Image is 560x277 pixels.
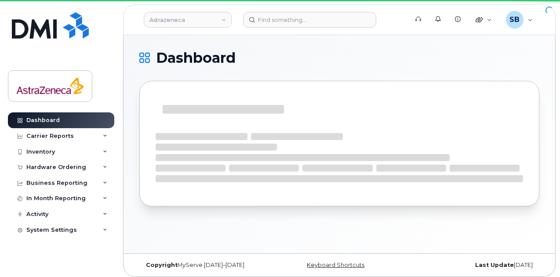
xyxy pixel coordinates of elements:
div: [DATE] [406,262,539,269]
strong: Last Update [475,262,514,268]
strong: Copyright [146,262,178,268]
span: Dashboard [156,51,236,65]
div: MyServe [DATE]–[DATE] [139,262,273,269]
a: Keyboard Shortcuts [307,262,364,268]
